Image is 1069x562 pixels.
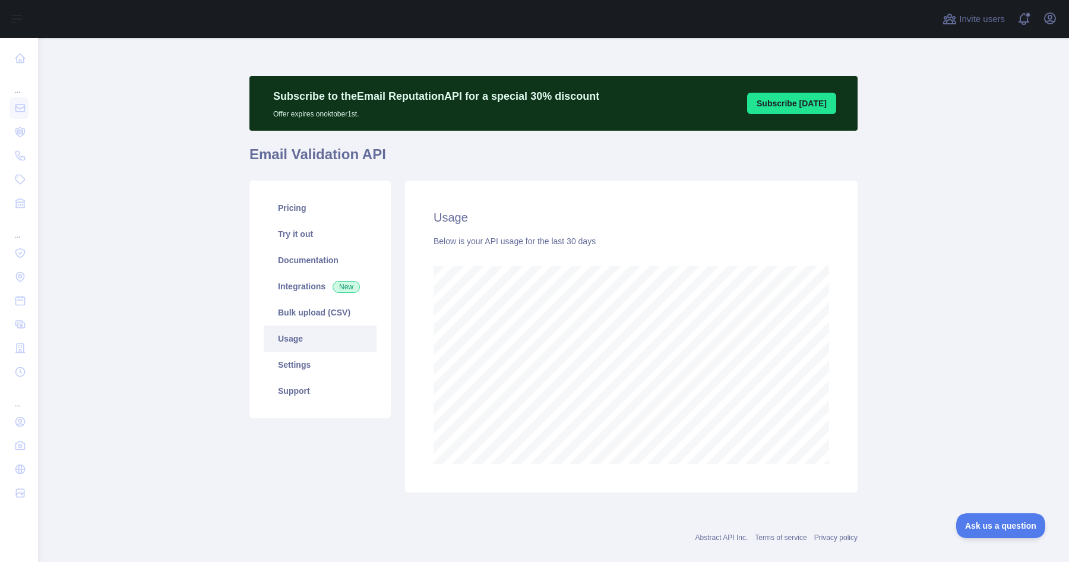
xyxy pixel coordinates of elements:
[264,352,377,378] a: Settings
[10,216,29,240] div: ...
[333,281,360,293] span: New
[264,378,377,404] a: Support
[434,235,829,247] div: Below is your API usage for the last 30 days
[434,209,829,226] h2: Usage
[959,12,1005,26] span: Invite users
[264,247,377,273] a: Documentation
[264,221,377,247] a: Try it out
[264,195,377,221] a: Pricing
[273,105,599,119] p: Offer expires on oktober 1st.
[264,326,377,352] a: Usage
[249,145,858,173] h1: Email Validation API
[956,513,1045,538] iframe: Toggle Customer Support
[755,533,807,542] a: Terms of service
[273,88,599,105] p: Subscribe to the Email Reputation API for a special 30 % discount
[10,71,29,95] div: ...
[10,385,29,409] div: ...
[747,93,836,114] button: Subscribe [DATE]
[814,533,858,542] a: Privacy policy
[940,10,1007,29] button: Invite users
[264,273,377,299] a: Integrations New
[264,299,377,326] a: Bulk upload (CSV)
[695,533,748,542] a: Abstract API Inc.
